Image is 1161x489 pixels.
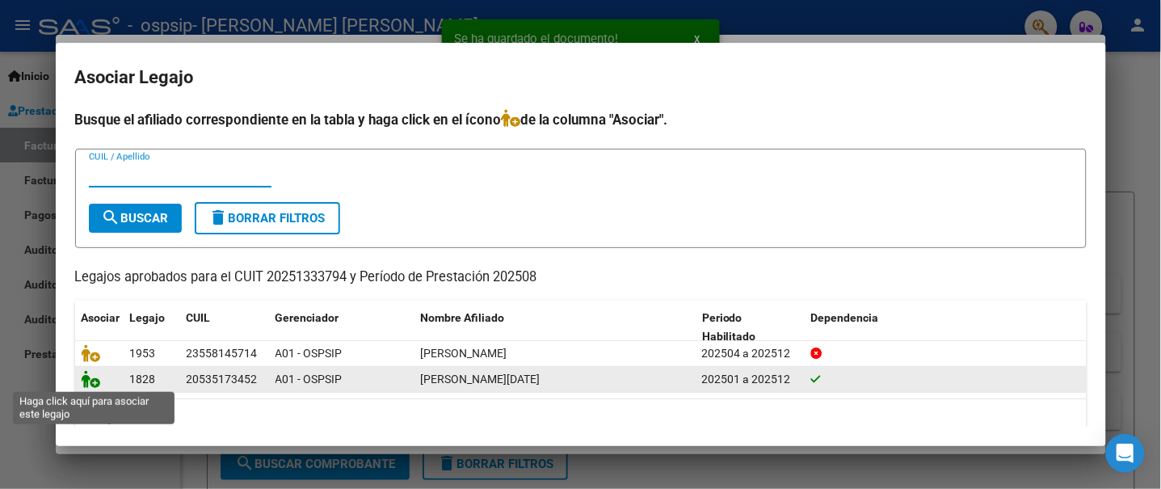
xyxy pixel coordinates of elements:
datatable-header-cell: Asociar [75,301,124,354]
span: Dependencia [811,311,879,324]
span: Gerenciador [276,311,339,324]
p: Legajos aprobados para el CUIT 20251333794 y Período de Prestación 202508 [75,268,1087,288]
mat-icon: search [102,208,121,227]
button: Borrar Filtros [195,202,340,234]
span: Nombre Afiliado [421,311,505,324]
datatable-header-cell: Legajo [124,301,180,354]
div: 2 registros [75,399,1087,440]
div: 202501 a 202512 [702,370,798,389]
span: Borrar Filtros [209,211,326,226]
div: 202504 a 202512 [702,344,798,363]
button: Buscar [89,204,182,233]
div: Open Intercom Messenger [1106,434,1145,473]
datatable-header-cell: Dependencia [805,301,1087,354]
span: Legajo [130,311,166,324]
span: IRALA BENJAMIN NOEL [421,373,541,386]
span: Asociar [82,311,120,324]
span: IBARRA PILAR VICTORIA [421,347,507,360]
div: 20535173452 [187,370,258,389]
span: Buscar [102,211,169,226]
datatable-header-cell: CUIL [180,301,269,354]
span: Periodo Habilitado [702,311,756,343]
h4: Busque el afiliado correspondiente en la tabla y haga click en el ícono de la columna "Asociar". [75,109,1087,130]
span: A01 - OSPSIP [276,347,343,360]
div: 23558145714 [187,344,258,363]
mat-icon: delete [209,208,229,227]
datatable-header-cell: Periodo Habilitado [696,301,805,354]
span: 1828 [130,373,156,386]
h2: Asociar Legajo [75,62,1087,93]
span: CUIL [187,311,211,324]
span: 1953 [130,347,156,360]
span: A01 - OSPSIP [276,373,343,386]
datatable-header-cell: Nombre Afiliado [414,301,696,354]
datatable-header-cell: Gerenciador [269,301,414,354]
